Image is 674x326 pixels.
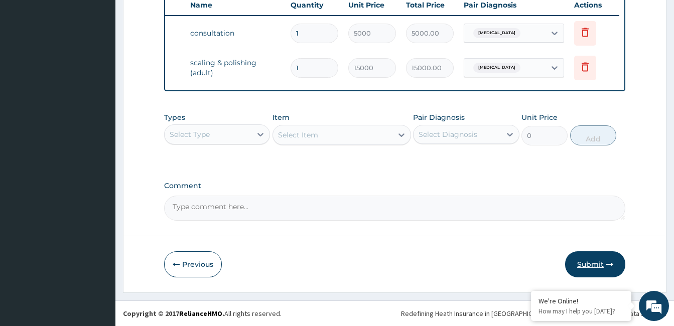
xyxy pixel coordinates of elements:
[58,99,139,200] span: We're online!
[19,50,41,75] img: d_794563401_company_1708531726252_794563401
[570,125,616,145] button: Add
[473,63,520,73] span: [MEDICAL_DATA]
[179,309,222,318] a: RelianceHMO
[473,28,520,38] span: [MEDICAL_DATA]
[538,307,624,315] p: How may I help you today?
[185,23,286,43] td: consultation
[185,53,286,83] td: scaling & polishing (adult)
[419,129,477,139] div: Select Diagnosis
[170,129,210,139] div: Select Type
[521,112,558,122] label: Unit Price
[273,112,290,122] label: Item
[115,300,674,326] footer: All rights reserved.
[401,308,666,318] div: Redefining Heath Insurance in [GEOGRAPHIC_DATA] using Telemedicine and Data Science!
[413,112,465,122] label: Pair Diagnosis
[165,5,189,29] div: Minimize live chat window
[164,251,222,277] button: Previous
[565,251,625,277] button: Submit
[164,113,185,122] label: Types
[5,219,191,254] textarea: Type your message and hit 'Enter'
[52,56,169,69] div: Chat with us now
[123,309,224,318] strong: Copyright © 2017 .
[538,296,624,305] div: We're Online!
[164,182,625,190] label: Comment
